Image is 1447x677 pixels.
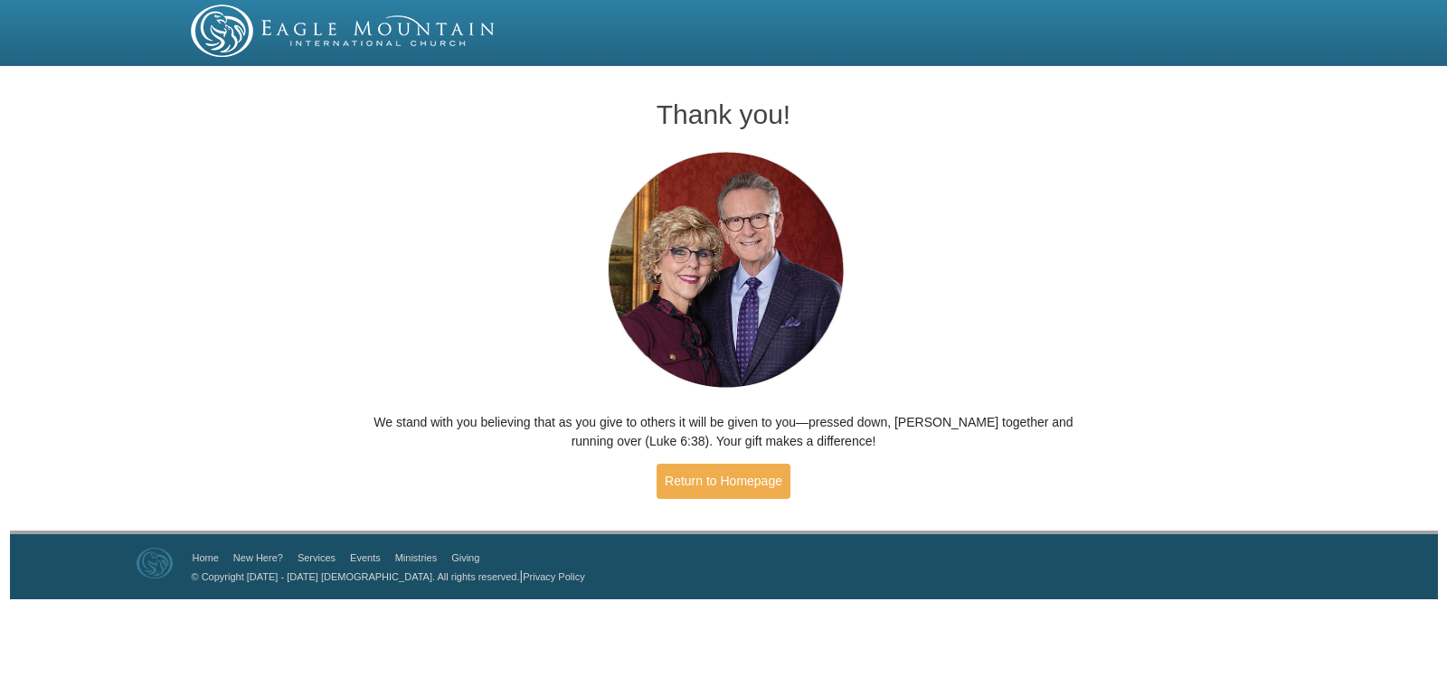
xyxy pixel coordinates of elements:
[657,464,790,499] a: Return to Homepage
[350,552,381,563] a: Events
[395,552,437,563] a: Ministries
[523,571,584,582] a: Privacy Policy
[233,552,283,563] a: New Here?
[185,567,585,586] p: |
[191,5,497,57] img: EMIC
[591,146,857,395] img: Pastors George and Terri Pearsons
[192,571,520,582] a: © Copyright [DATE] - [DATE] [DEMOGRAPHIC_DATA]. All rights reserved.
[372,413,1076,451] p: We stand with you believing that as you give to others it will be given to you—pressed down, [PER...
[372,99,1076,129] h1: Thank you!
[193,552,219,563] a: Home
[451,552,479,563] a: Giving
[137,548,173,578] img: Eagle Mountain International Church
[298,552,336,563] a: Services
